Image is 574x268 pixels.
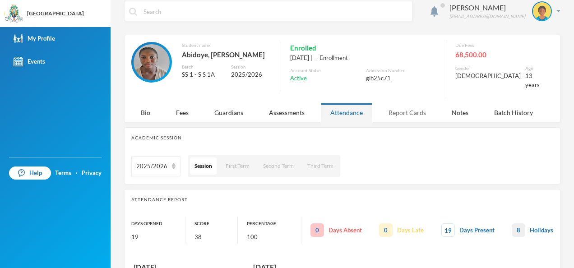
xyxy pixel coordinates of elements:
div: 2025/2026 [136,162,167,171]
div: Attendance [321,103,372,122]
div: Session [231,64,272,70]
div: Abidoye, [PERSON_NAME] [182,49,272,60]
div: [GEOGRAPHIC_DATA] [27,9,84,18]
a: Terms [55,169,71,178]
div: Student name [182,42,272,49]
span: Enrolled [290,42,316,54]
div: [PERSON_NAME] [449,2,525,13]
div: [DEMOGRAPHIC_DATA] [455,72,521,81]
div: Days Opened [131,217,185,230]
div: Events [14,57,45,66]
div: Report Cards [379,103,435,122]
img: logo [5,5,23,23]
div: Due Fees [455,42,540,49]
div: 38 [194,230,237,244]
div: Guardians [205,103,253,122]
div: 19 [131,230,185,244]
span: Active [290,74,307,83]
button: Second Term [259,157,298,175]
div: Batch History [485,103,542,122]
div: My Profile [14,34,55,43]
img: STUDENT [533,2,551,20]
div: Fees [167,103,198,122]
div: Score [194,217,237,230]
div: Academic Session [131,134,553,141]
div: 68,500.00 [455,49,540,60]
div: [DATE] | -- Enrollment [290,54,437,63]
div: Bio [131,103,160,122]
div: 100 [247,230,301,244]
div: 13 years [525,72,540,89]
div: Holidays [512,223,553,237]
div: Days Late [379,223,424,237]
input: Search [143,1,407,22]
div: Attendance Report [131,196,553,203]
span: 8 [512,223,525,237]
span: 0 [310,223,324,237]
div: Age [525,65,540,72]
span: 19 [441,223,455,237]
button: Session [190,157,217,175]
img: search [129,8,137,16]
div: SS 1 - S S 1A [182,70,224,79]
button: Third Term [303,157,338,175]
div: Days Present [441,223,495,237]
div: Gender [455,65,521,72]
a: Privacy [82,169,102,178]
div: Assessments [259,103,314,122]
div: Admission Number [366,67,437,74]
div: · [76,169,78,178]
div: Account Status [290,67,361,74]
div: 2025/2026 [231,70,272,79]
a: Help [9,166,51,180]
div: Days Absent [310,223,362,237]
div: Batch [182,64,224,70]
img: STUDENT [134,44,170,80]
div: Percentage [247,217,301,230]
div: Notes [442,103,478,122]
button: First Term [221,157,254,175]
div: [EMAIL_ADDRESS][DOMAIN_NAME] [449,13,525,20]
span: 0 [379,223,393,237]
div: glh25c71 [366,74,437,83]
